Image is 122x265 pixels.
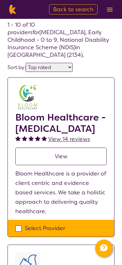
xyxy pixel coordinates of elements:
label: Sort by: [8,64,26,71]
img: Karista logo [8,5,17,14]
img: fullstar [15,136,21,141]
img: fullstar [22,136,27,141]
span: View [55,153,68,160]
button: Channel Menu [95,240,113,257]
img: fullstar [42,136,47,141]
p: Bloom Healthcare is a provider of client centric and evidence based services. We take a holistic ... [15,169,107,216]
a: Back to search [49,4,98,14]
img: kyxjko9qh2ft7c3q1pd9.jpg [15,85,40,110]
a: View [15,148,107,165]
img: menu [107,8,113,12]
img: fullstar [35,136,40,141]
img: fullstar [28,136,34,141]
a: View 14 reviews [48,134,90,144]
span: View 14 reviews [48,135,90,143]
span: Back to search [53,6,94,13]
h2: Bloom Healthcare - [MEDICAL_DATA] [15,112,107,134]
